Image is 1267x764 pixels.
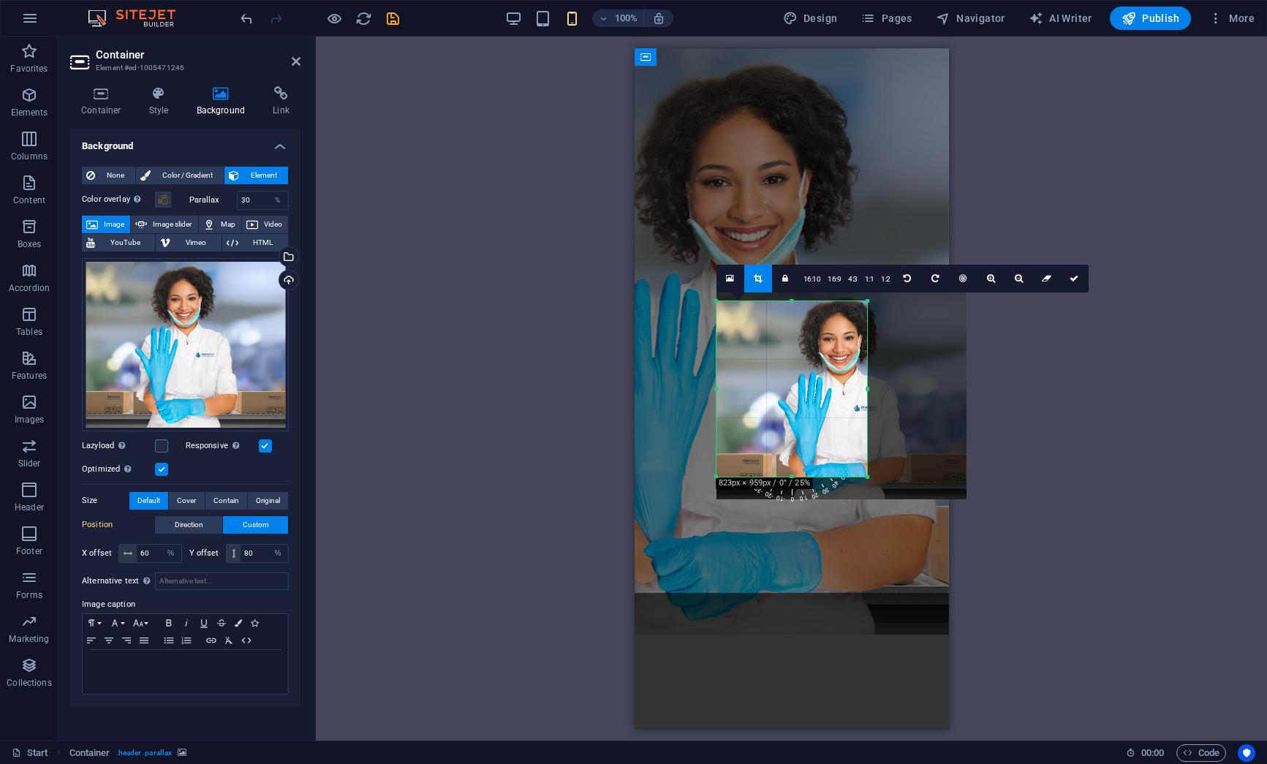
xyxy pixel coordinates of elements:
a: Rotate left 90° [894,265,922,292]
h4: Link [262,86,300,117]
h4: Background [70,129,300,155]
button: Default [129,492,168,510]
p: Features [12,370,47,382]
h4: Background [186,86,262,117]
span: Design [783,11,838,26]
label: Image caption [82,596,289,613]
span: Element [243,167,284,184]
div: Design (Ctrl+Alt+Y) [777,7,844,30]
a: Zoom in [977,265,1005,292]
button: Image slider [131,216,197,233]
button: Bold (⌘B) [160,614,178,632]
a: Keep aspect ratio [772,265,800,292]
p: Footer [16,545,42,557]
p: Tables [16,326,42,338]
button: undo [238,10,255,27]
label: Optimized [82,461,155,478]
button: HTML [222,234,288,251]
button: Align Left [83,632,100,649]
button: reload [355,10,372,27]
span: Image [102,216,126,233]
button: Color / Gradient [136,167,224,184]
button: Vimeo [156,234,221,251]
a: 16:9 [824,265,844,293]
span: Pages [861,11,912,26]
span: -10 [771,431,801,505]
button: Font Family [106,614,129,632]
label: Alternative text [82,572,155,590]
div: oteifondo-wpPbqn2eOWRS-bQL23RHgw.jpg [82,258,289,431]
button: Font Size [129,614,153,632]
label: X offset [82,549,118,557]
span: : [1151,747,1154,758]
p: Collections [7,677,51,689]
button: Align Center [100,632,118,649]
button: Align Justify [135,632,153,649]
button: Icons [246,614,262,632]
i: Undo: change_position (Ctrl+Z) [238,10,255,27]
span: YouTube [99,234,151,251]
a: Crop mode [744,265,772,292]
h3: Element #ed-1005471246 [96,61,271,75]
label: Color overlay [82,191,155,208]
button: YouTube [82,234,155,251]
a: 1:2 [877,265,894,293]
nav: breadcrumb [69,744,187,762]
p: Images [15,414,45,426]
span: Navigator [936,11,1005,26]
button: Direction [155,516,222,534]
span: Vimeo [175,234,216,251]
p: Accordion [9,282,50,294]
button: More [1203,7,1260,30]
span: . header .parallax [116,744,173,762]
div: 823px × 959px / 0° / 25% [716,477,813,489]
span: Color / Gradient [155,167,219,184]
a: Zoom out [1005,265,1033,292]
p: Header [15,502,44,513]
a: Center [950,265,977,292]
i: Reload page [355,10,372,27]
span: Click to select. Double-click to edit [69,744,110,762]
span: Publish [1122,11,1179,26]
span: AI Writer [1029,11,1092,26]
button: Align Right [118,632,135,649]
button: Code [1176,744,1226,762]
button: Custom [223,516,288,534]
button: Cover [169,492,204,510]
button: Navigator [930,7,1011,30]
i: Save (Ctrl+S) [385,10,401,27]
h2: Container [96,48,300,61]
button: Design [777,7,844,30]
a: Click to cancel selection. Double-click to open Pages [12,744,48,762]
a: Select files from the file manager, stock photos, or upload file(s) [716,265,744,292]
p: Boxes [18,238,42,250]
label: Y offset [189,549,226,557]
p: Elements [11,107,48,118]
input: Alternative text... [155,572,289,590]
button: Element [224,167,288,184]
span: More [1209,11,1255,26]
a: 4:3 [844,265,861,293]
span: Map [219,216,237,233]
button: Usercentrics [1238,744,1255,762]
h4: Style [138,86,186,117]
span: Original [256,492,280,510]
p: Content [13,194,45,206]
h6: Session time [1126,744,1165,762]
a: Confirm [1061,265,1089,292]
p: Favorites [10,63,48,75]
span: Contain [213,492,239,510]
button: Colors [230,614,246,632]
span: Cover [177,492,196,510]
span: Direction [175,516,203,534]
button: Clear Formatting [220,632,238,649]
button: Unordered List [160,632,178,649]
button: HTML [238,632,255,649]
button: Underline (⌘U) [195,614,213,632]
span: Custom [243,516,269,534]
label: Size [82,492,129,510]
button: Ordered List [178,632,195,649]
a: 1:1 [861,265,878,293]
span: Code [1183,744,1219,762]
label: Parallax [189,196,237,204]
